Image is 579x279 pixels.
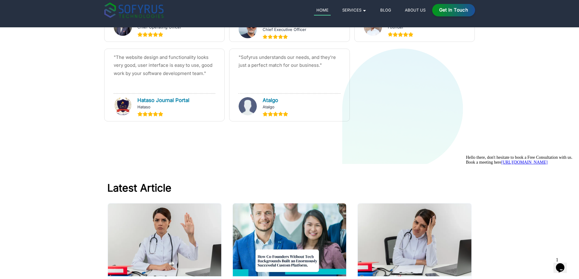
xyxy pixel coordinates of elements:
p: " The website design and functionality looks very good, user interface is easy to use, good work ... [114,53,215,77]
iframe: chat widget [553,255,573,273]
a: Get in Touch [432,4,475,16]
a: Home [314,6,331,15]
a: [URL][DOMAIN_NAME] [38,7,84,12]
img: Software development Company [358,203,471,276]
img: sofyrus [104,2,164,18]
p: Hataso [137,104,189,110]
img: Software development Company [108,203,222,276]
a: About Us [402,6,428,14]
h2: Latest Article [107,182,472,194]
img: Software development Company [239,20,257,38]
p: Hataso Journal Portal [137,96,189,104]
iframe: chat widget [464,153,573,252]
a: Blog [378,6,393,14]
img: user [239,97,257,115]
img: Software development Company [233,203,346,276]
span: Hello there, don't hesitate to book a Free Consultation with us. Book a meeting here [2,2,109,12]
p: Chief Executive Officer [263,27,306,32]
a: Low Code No Code Development [507,27,571,39]
p: Atalgo [263,96,288,104]
p: Atalgo [263,104,288,110]
a: Services 🞃 [340,6,369,14]
div: Hello there, don't hesitate to book a Free Consultation with us.Book a meeting here[URL][DOMAIN_N... [2,2,112,12]
p: " Sofyrus understands our needs, and they’re just a perfect match for our business. " [239,53,340,70]
img: Hataso [114,97,132,115]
